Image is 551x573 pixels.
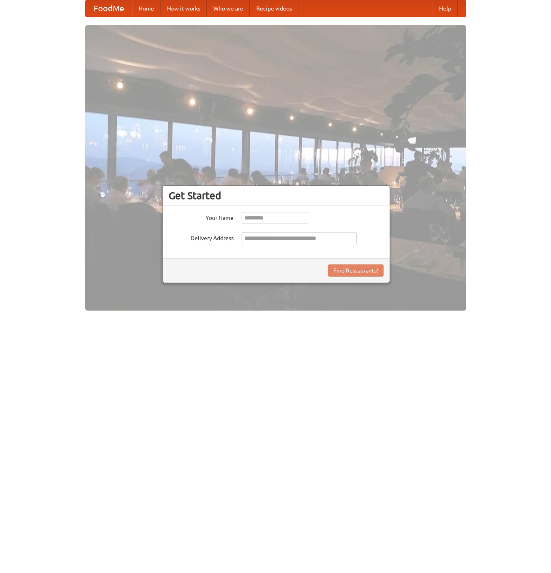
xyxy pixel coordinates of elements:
[433,0,458,17] a: Help
[207,0,250,17] a: Who we are
[132,0,161,17] a: Home
[169,190,384,202] h3: Get Started
[169,232,234,242] label: Delivery Address
[169,212,234,222] label: Your Name
[161,0,207,17] a: How it works
[250,0,298,17] a: Recipe videos
[86,0,132,17] a: FoodMe
[328,264,384,277] button: Find Restaurants!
